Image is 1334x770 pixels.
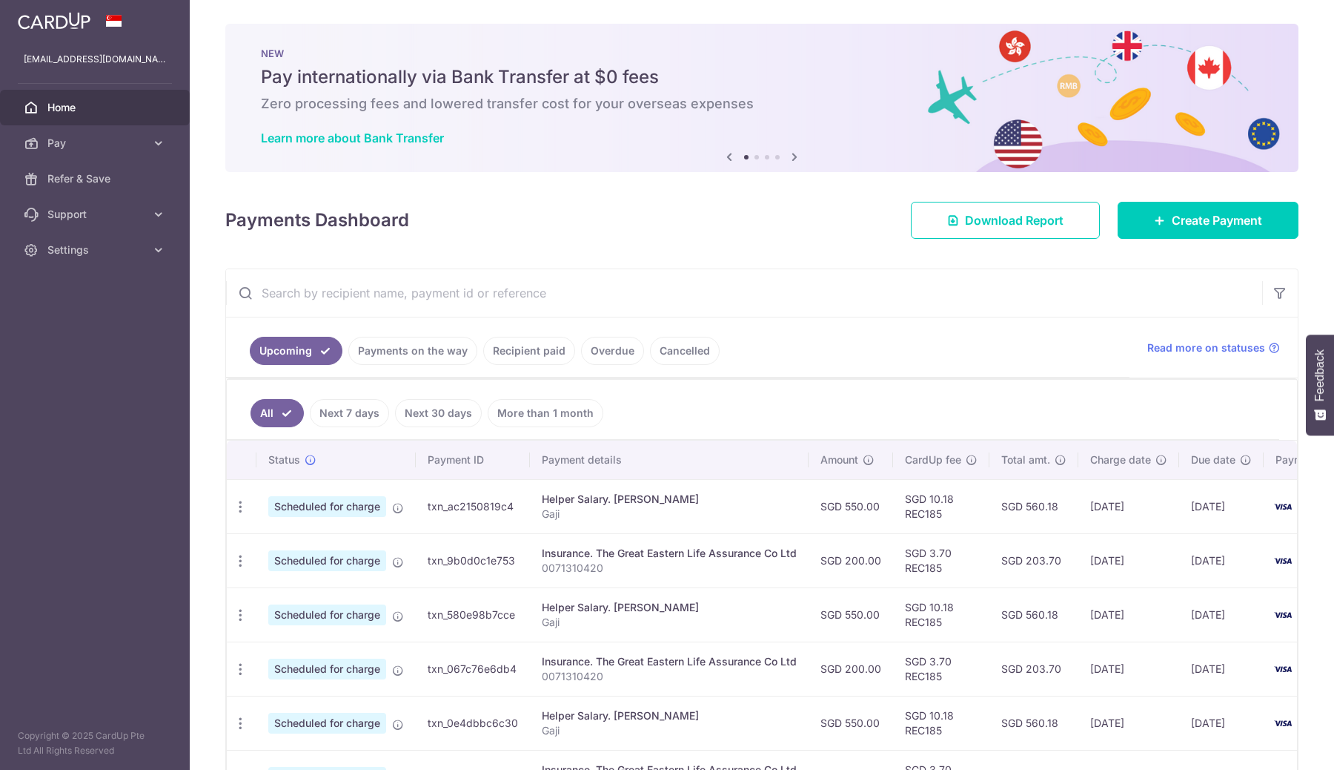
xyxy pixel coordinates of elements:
td: [DATE] [1078,533,1179,588]
a: Create Payment [1118,202,1298,239]
img: Bank transfer banner [225,24,1298,172]
td: [DATE] [1179,533,1264,588]
td: SGD 550.00 [809,696,893,750]
span: Create Payment [1172,211,1262,229]
td: SGD 10.18 REC185 [893,696,989,750]
a: Upcoming [250,337,342,365]
td: txn_067c76e6db4 [416,642,530,696]
td: [DATE] [1078,696,1179,750]
td: txn_580e98b7cce [416,588,530,642]
span: Pay [47,136,145,151]
p: Gaji [542,507,797,521]
span: Scheduled for charge [268,659,386,679]
td: SGD 560.18 [989,696,1078,750]
a: Read more on statuses [1147,340,1280,355]
input: Search by recipient name, payment id or reference [226,269,1262,317]
h4: Payments Dashboard [225,207,409,234]
td: SGD 560.18 [989,479,1078,533]
td: [DATE] [1179,696,1264,750]
div: Helper Salary. [PERSON_NAME] [542,708,797,723]
span: Scheduled for charge [268,550,386,571]
a: Next 30 days [395,399,482,427]
span: Home [47,100,145,115]
td: [DATE] [1078,642,1179,696]
span: Settings [47,243,145,257]
td: txn_9b0d0c1e753 [416,533,530,588]
a: Payments on the way [348,337,477,365]
td: [DATE] [1179,642,1264,696]
div: Insurance. The Great Eastern Life Assurance Co Ltd [542,546,797,561]
a: Learn more about Bank Transfer [261,131,444,145]
td: SGD 550.00 [809,588,893,642]
td: SGD 3.70 REC185 [893,533,989,588]
td: txn_0e4dbbc6c30 [416,696,530,750]
span: Feedback [1313,349,1327,401]
p: Gaji [542,723,797,738]
a: More than 1 month [488,399,603,427]
a: Cancelled [650,337,720,365]
div: Helper Salary. [PERSON_NAME] [542,492,797,507]
span: Charge date [1090,453,1151,467]
a: Overdue [581,337,644,365]
img: Bank Card [1268,552,1298,570]
p: Gaji [542,615,797,630]
td: [DATE] [1179,479,1264,533]
h6: Zero processing fees and lowered transfer cost for your overseas expenses [261,95,1263,113]
td: SGD 10.18 REC185 [893,479,989,533]
td: SGD 10.18 REC185 [893,588,989,642]
span: Refer & Save [47,171,145,186]
h5: Pay internationally via Bank Transfer at $0 fees [261,65,1263,89]
p: 0071310420 [542,561,797,576]
span: Total amt. [1001,453,1050,467]
td: SGD 203.70 [989,642,1078,696]
td: SGD 560.18 [989,588,1078,642]
td: SGD 550.00 [809,479,893,533]
span: Support [47,207,145,222]
img: Bank Card [1268,498,1298,516]
p: [EMAIL_ADDRESS][DOMAIN_NAME] [24,52,166,67]
td: SGD 200.00 [809,642,893,696]
img: Bank Card [1268,606,1298,624]
span: Scheduled for charge [268,713,386,734]
td: [DATE] [1078,479,1179,533]
a: All [250,399,304,427]
th: Payment details [530,441,809,479]
td: txn_ac2150819c4 [416,479,530,533]
th: Payment ID [416,441,530,479]
span: Scheduled for charge [268,496,386,517]
span: Due date [1191,453,1235,467]
span: CardUp fee [905,453,961,467]
img: CardUp [18,12,90,30]
td: SGD 200.00 [809,533,893,588]
span: Status [268,453,300,467]
img: Bank Card [1268,660,1298,678]
span: Download Report [965,211,1063,229]
span: Scheduled for charge [268,605,386,625]
td: SGD 3.70 REC185 [893,642,989,696]
p: 0071310420 [542,669,797,684]
a: Next 7 days [310,399,389,427]
td: [DATE] [1179,588,1264,642]
a: Download Report [911,202,1100,239]
div: Helper Salary. [PERSON_NAME] [542,600,797,615]
td: SGD 203.70 [989,533,1078,588]
span: Amount [820,453,858,467]
div: Insurance. The Great Eastern Life Assurance Co Ltd [542,654,797,669]
span: Read more on statuses [1147,340,1265,355]
button: Feedback - Show survey [1306,335,1334,435]
td: [DATE] [1078,588,1179,642]
img: Bank Card [1268,714,1298,732]
p: NEW [261,47,1263,59]
a: Recipient paid [483,337,575,365]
